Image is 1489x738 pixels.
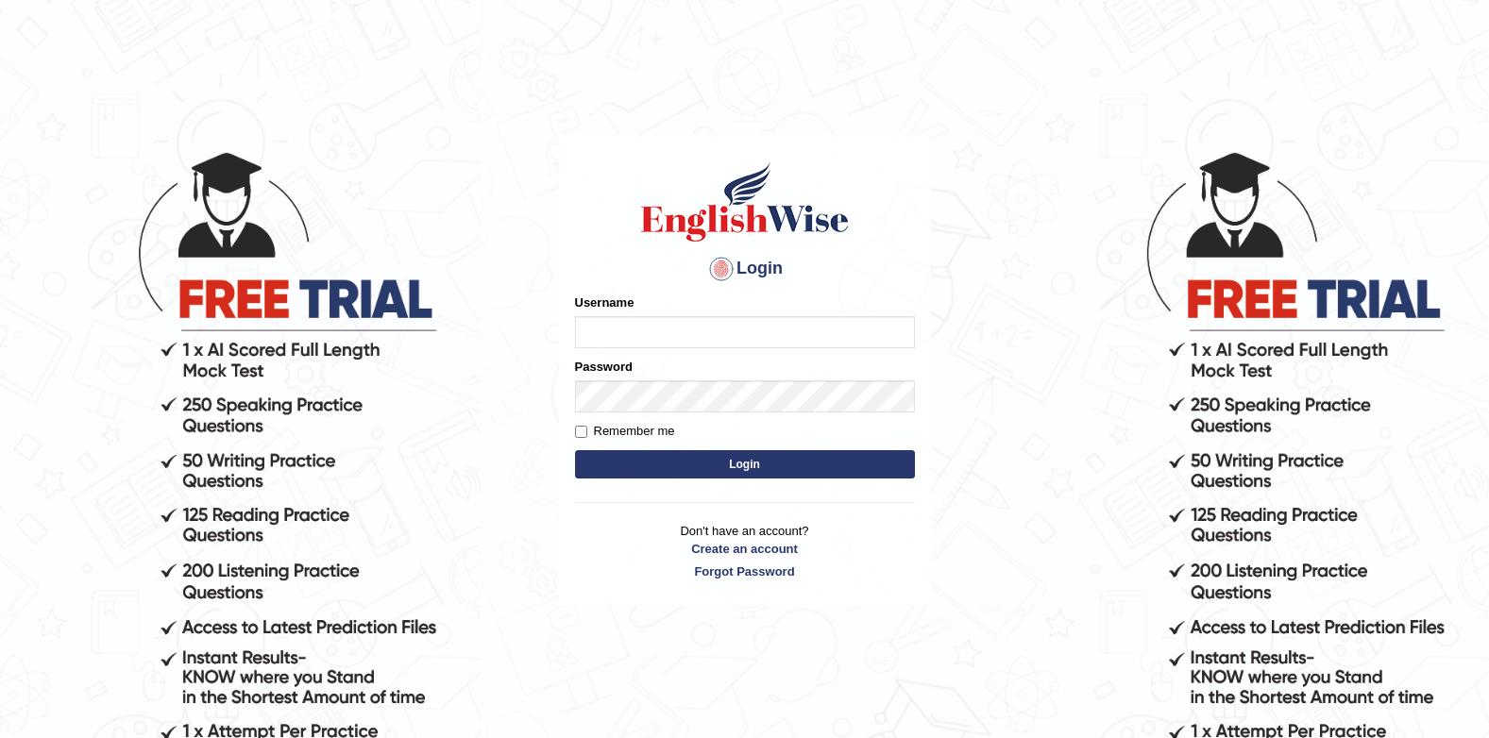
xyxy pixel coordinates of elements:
[575,426,587,438] input: Remember me
[575,540,915,558] a: Create an account
[575,422,675,441] label: Remember me
[575,254,915,284] h4: Login
[575,358,633,376] label: Password
[575,450,915,478] button: Login
[575,562,915,580] a: Forgot Password
[575,522,915,580] p: Don't have an account?
[637,159,853,244] img: Logo of English Wise sign in for intelligent practice with AI
[575,294,635,311] label: Username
